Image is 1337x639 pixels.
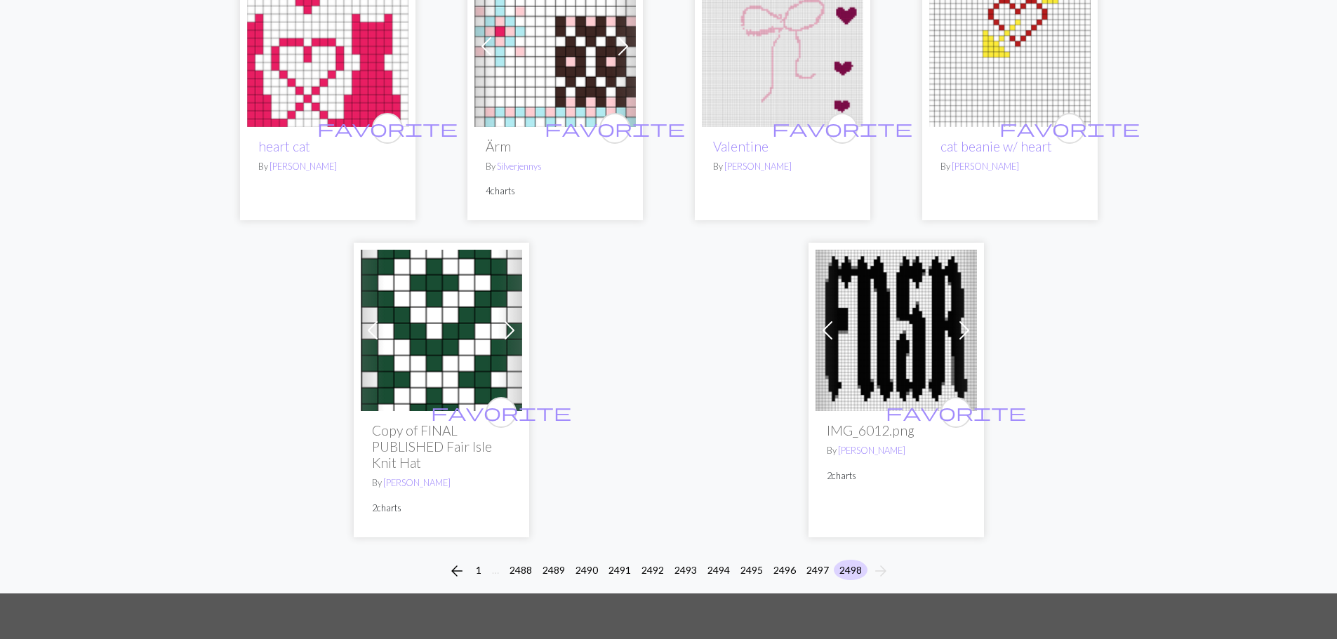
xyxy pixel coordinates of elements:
[258,160,397,173] p: By
[834,560,867,580] button: 2498
[443,560,471,582] button: Previous
[999,117,1140,139] span: favorite
[1054,113,1085,144] button: favourite
[431,398,571,426] i: favourite
[372,422,511,471] h2: Copy of FINAL PUBLISHED Fair Isle Knit Hat
[827,113,858,144] button: favourite
[486,160,625,173] p: By
[827,444,966,457] p: By
[827,422,966,438] h2: IMG_6012.png
[940,397,971,428] button: favourite
[735,560,769,580] button: 2495
[361,322,522,335] a: FINAL PUBLISHED Fair Isle Knit Hat
[713,138,769,154] a: Valentine
[838,445,905,456] a: [PERSON_NAME]
[317,117,458,139] span: favorite
[886,398,1026,426] i: favourite
[443,560,895,582] nav: Page navigation
[537,560,571,580] button: 2489
[768,560,801,580] button: 2496
[816,250,977,411] img: IMG_6012.png
[999,114,1140,142] i: favourite
[504,560,538,580] button: 2488
[570,560,604,580] button: 2490
[383,477,451,488] a: [PERSON_NAME]
[474,38,636,51] a: Ärm
[929,38,1091,51] a: cat beanie w/ heart
[317,114,458,142] i: favourite
[772,114,912,142] i: favourite
[702,560,736,580] button: 2494
[258,138,310,154] a: heart cat
[486,397,517,428] button: favourite
[270,161,337,172] a: [PERSON_NAME]
[669,560,703,580] button: 2493
[431,401,571,423] span: favorite
[486,184,625,198] p: 4 charts
[372,502,511,515] p: 2 charts
[952,161,1019,172] a: [PERSON_NAME]
[448,561,465,581] span: arrow_back
[497,161,542,172] a: Silverjennys
[372,113,403,144] button: favourite
[801,560,834,580] button: 2497
[603,560,637,580] button: 2491
[940,160,1079,173] p: By
[448,563,465,579] i: Previous
[724,161,792,172] a: [PERSON_NAME]
[545,114,685,142] i: favourite
[361,250,522,411] img: FINAL PUBLISHED Fair Isle Knit Hat
[827,469,966,483] p: 2 charts
[470,560,487,580] button: 1
[886,401,1026,423] span: favorite
[940,138,1052,154] a: cat beanie w/ heart
[486,138,625,154] h2: Ärm
[599,113,630,144] button: favourite
[713,160,852,173] p: By
[816,322,977,335] a: IMG_6012.png
[636,560,670,580] button: 2492
[702,38,863,51] a: Valentine
[772,117,912,139] span: favorite
[372,476,511,490] p: By
[247,38,408,51] a: heart cat
[545,117,685,139] span: favorite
